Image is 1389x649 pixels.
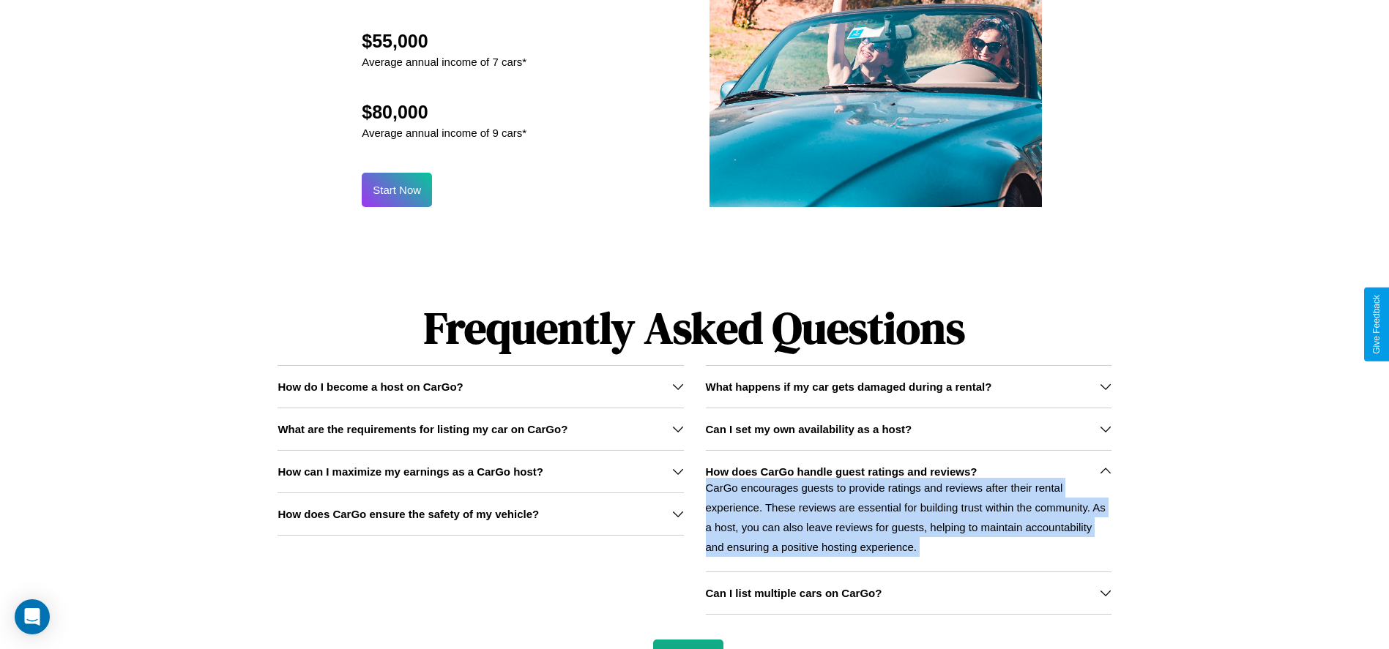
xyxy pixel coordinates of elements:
h3: How can I maximize my earnings as a CarGo host? [278,465,543,478]
div: Give Feedback [1371,295,1382,354]
h3: How do I become a host on CarGo? [278,380,463,393]
h2: $55,000 [362,31,526,52]
h3: Can I set my own availability as a host? [706,423,912,435]
h3: What happens if my car gets damaged during a rental? [706,380,992,393]
h3: How does CarGo ensure the safety of my vehicle? [278,508,539,520]
p: CarGo encourages guests to provide ratings and reviews after their rental experience. These revie... [706,478,1111,557]
h3: How does CarGo handle guest ratings and reviews? [706,465,977,478]
div: Open Intercom Messenger [15,599,50,634]
h3: Can I list multiple cars on CarGo? [706,587,882,599]
p: Average annual income of 7 cars* [362,52,526,72]
button: Start Now [362,173,432,207]
p: Average annual income of 9 cars* [362,123,526,143]
h3: What are the requirements for listing my car on CarGo? [278,423,567,435]
h1: Frequently Asked Questions [278,290,1111,365]
h2: $80,000 [362,102,526,123]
